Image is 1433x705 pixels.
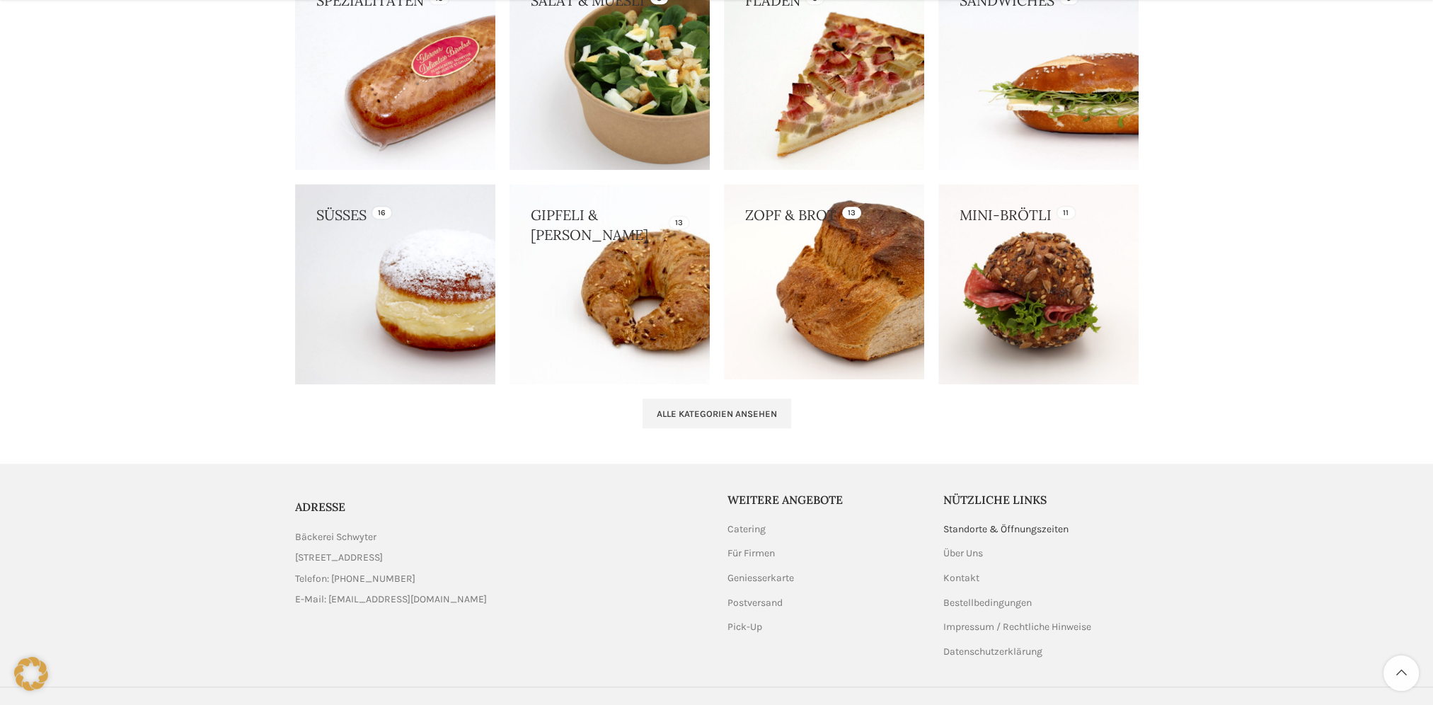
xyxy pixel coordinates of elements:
a: Bestellbedingungen [943,596,1033,610]
span: Alle Kategorien ansehen [657,408,777,420]
a: Pick-Up [727,620,764,634]
a: Geniesserkarte [727,571,795,585]
a: List item link [295,571,706,587]
a: Catering [727,522,767,537]
a: Standorte & Öffnungszeiten [943,522,1070,537]
span: ADRESSE [295,500,345,514]
h5: Weitere Angebote [727,492,923,508]
a: Postversand [727,596,784,610]
a: Scroll to top button [1383,655,1419,691]
a: Über Uns [943,546,984,561]
span: [STREET_ADDRESS] [295,550,383,566]
a: Datenschutzerklärung [943,645,1044,659]
span: Bäckerei Schwyter [295,529,376,545]
a: Impressum / Rechtliche Hinweise [943,620,1093,634]
a: Kontakt [943,571,981,585]
h5: Nützliche Links [943,492,1139,508]
a: Für Firmen [727,546,776,561]
span: E-Mail: [EMAIL_ADDRESS][DOMAIN_NAME] [295,592,487,607]
a: Alle Kategorien ansehen [643,399,791,428]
